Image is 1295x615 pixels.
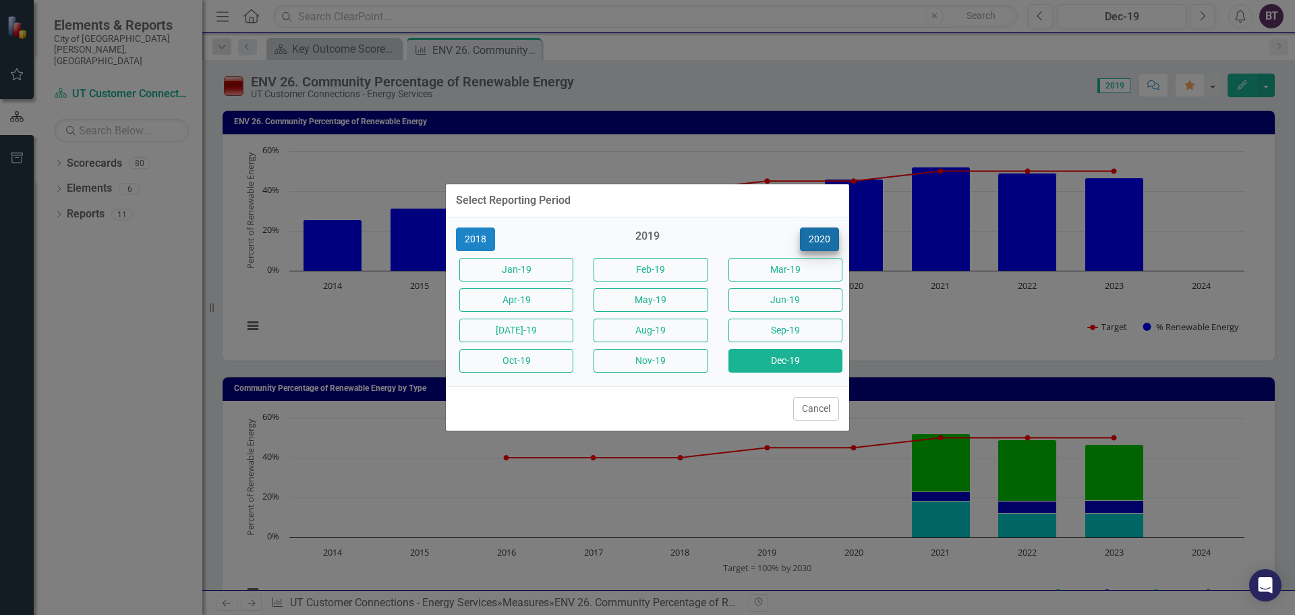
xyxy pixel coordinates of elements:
[459,319,573,342] button: [DATE]-19
[459,258,573,282] button: Jan-19
[793,397,839,421] button: Cancel
[728,349,842,373] button: Dec-19
[800,228,839,251] button: 2020
[594,258,708,282] button: Feb-19
[728,258,842,282] button: Mar-19
[728,319,842,342] button: Sep-19
[594,349,708,373] button: Nov-19
[594,319,708,342] button: Aug-19
[728,288,842,312] button: Jun-19
[456,228,495,251] button: 2018
[590,229,704,251] div: 2019
[459,349,573,373] button: Oct-19
[1249,569,1282,601] div: Open Intercom Messenger
[459,288,573,312] button: Apr-19
[456,194,571,207] div: Select Reporting Period
[594,288,708,312] button: May-19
